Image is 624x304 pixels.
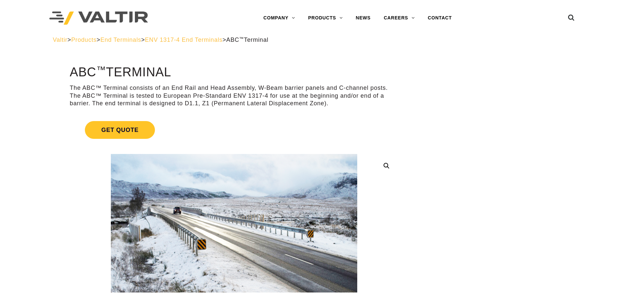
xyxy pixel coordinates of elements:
a: PRODUCTS [302,12,349,25]
a: NEWS [349,12,377,25]
div: > > > > [53,36,571,44]
a: COMPANY [257,12,302,25]
span: ABC Terminal [226,37,268,43]
a: Products [71,37,96,43]
img: Valtir [49,12,148,25]
sup: ™ [96,64,106,75]
a: Get Quote [70,113,398,147]
sup: ™ [239,36,244,41]
a: CONTACT [421,12,459,25]
h1: ABC Terminal [70,65,398,79]
a: CAREERS [377,12,421,25]
a: End Terminals [100,37,141,43]
span: Get Quote [85,121,155,139]
p: The ABC™ Terminal consists of an End Rail and Head Assembly, W-Beam barrier panels and C-channel ... [70,84,398,107]
a: Valtir [53,37,67,43]
a: ENV 1317-4 End Terminals [145,37,223,43]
